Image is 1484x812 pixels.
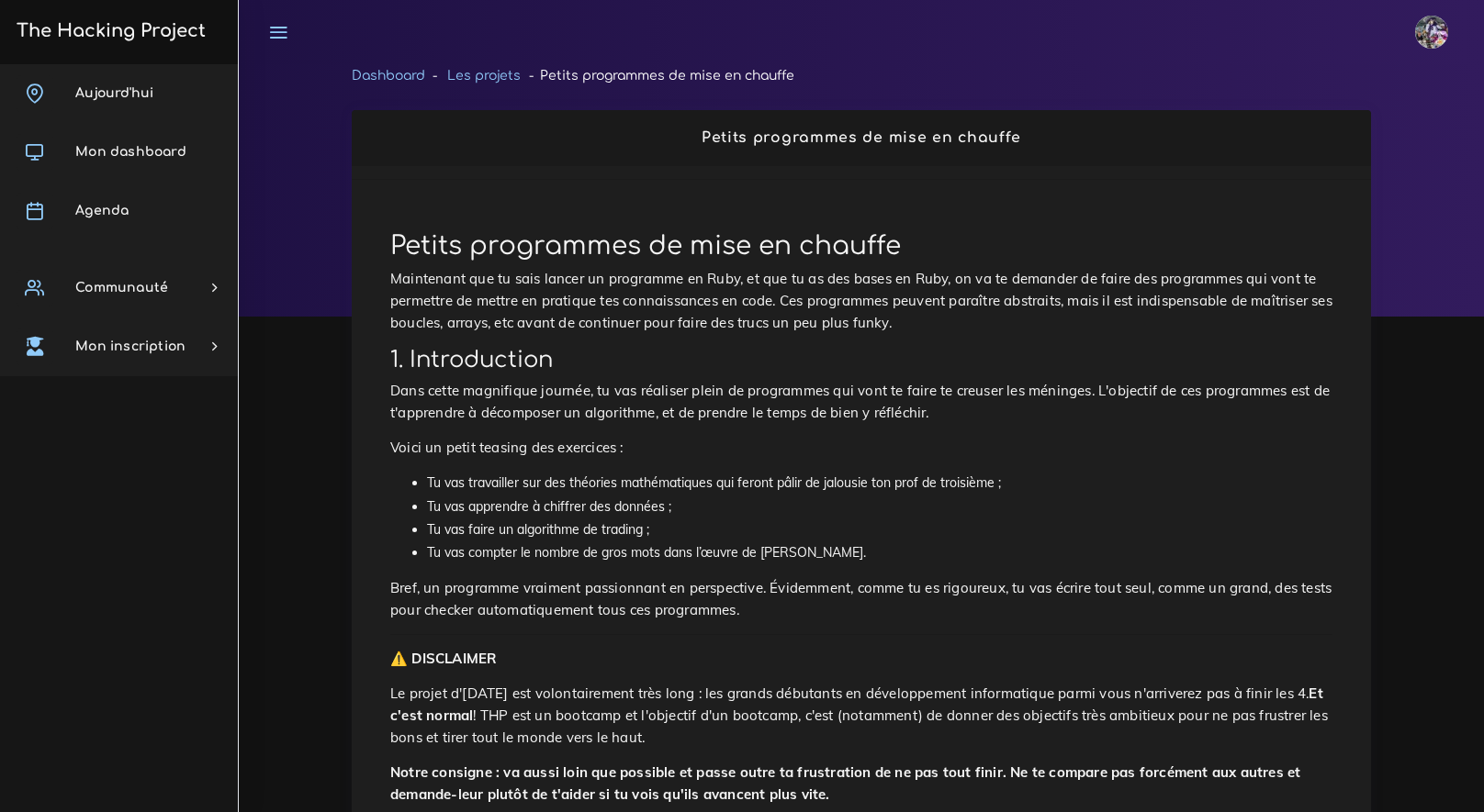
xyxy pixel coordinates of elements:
[11,21,206,41] h3: The Hacking Project
[390,231,1332,262] h1: Petits programmes de mise en chauffe
[1415,16,1448,49] img: eg54bupqcshyolnhdacp.jpg
[390,347,1332,373] h2: 1. Introduction
[390,763,1300,803] strong: Notre consigne : va aussi loin que possible et passe outre ta frustration de ne pas tout finir. N...
[75,204,129,217] span: Agenda
[75,281,168,295] span: Communauté
[75,145,186,159] span: Mon dashboard
[447,69,521,83] a: Les projets
[371,129,1352,147] h2: Petits programmes de mise en chauffe
[427,541,1332,564] li: Tu vas compter le nombre de gros mots dans l’œuvre de [PERSON_NAME].
[352,69,425,83] a: Dashboard
[390,268,1332,334] p: Maintenant que tu sais lancer un programme en Ruby, et que tu as des bases en Ruby, on va te dema...
[75,86,153,100] span: Aujourd'hui
[390,650,497,667] strong: ⚠️ DISCLAIMER
[390,683,1332,749] p: Le projet d'[DATE] est volontairement très long : les grands débutants en développement informati...
[75,339,185,353] span: Mon inscription
[427,472,1332,495] li: Tu vas travailler sur des théories mathématiques qui feront pâlir de jalousie ton prof de troisiè...
[427,518,1332,541] li: Tu vas faire un algorithme de trading ;
[521,64,793,87] li: Petits programmes de mise en chauffe
[390,380,1332,424] p: Dans cette magnifique journée, tu vas réaliser plein de programmes qui vont te faire te creuser l...
[427,495,1332,518] li: Tu vas apprendre à chiffrer des données ;
[390,437,1332,459] p: Voici un petit teasing des exercices :
[390,577,1332,621] p: Bref, un programme vraiment passionnant en perspective. Évidemment, comme tu es rigoureux, tu vas...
